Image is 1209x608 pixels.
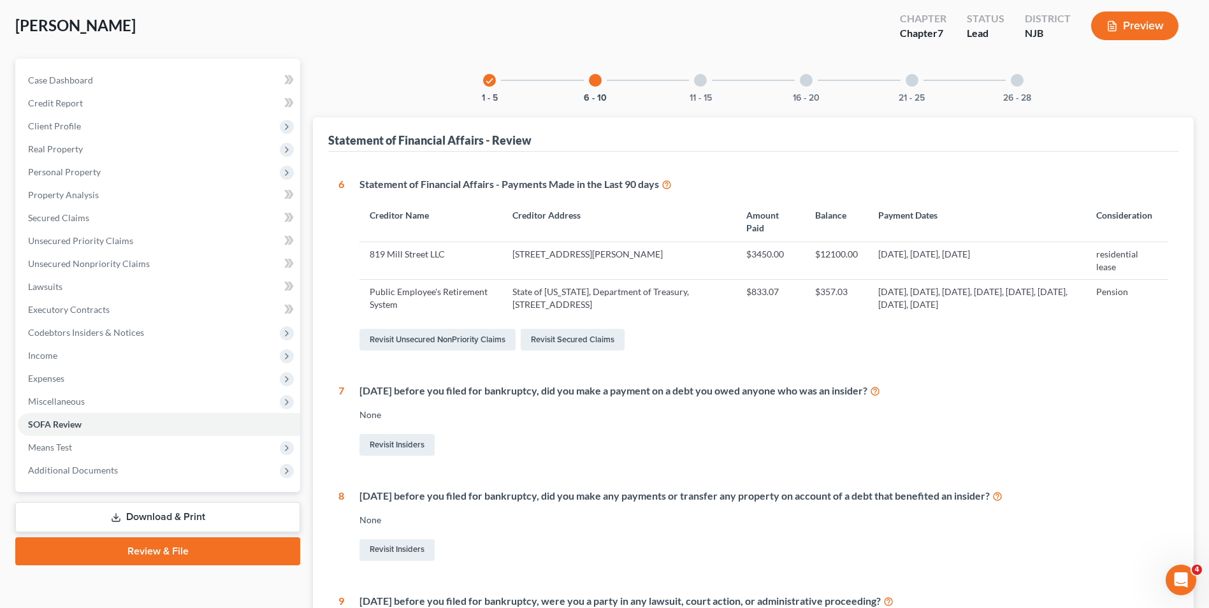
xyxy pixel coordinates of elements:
td: residential lease [1086,242,1168,279]
div: Chapter [900,26,946,41]
i: check [485,76,494,85]
span: 7 [938,27,943,39]
button: 11 - 15 [690,94,712,103]
td: $833.07 [736,279,805,316]
div: 7 [338,384,344,458]
td: Pension [1086,279,1168,316]
div: [DATE] before you filed for bankruptcy, did you make any payments or transfer any property on acc... [359,489,1168,503]
button: Preview [1091,11,1178,40]
div: None [359,514,1168,526]
div: Status [967,11,1004,26]
div: [DATE] before you filed for bankruptcy, did you make a payment on a debt you owed anyone who was ... [359,384,1168,398]
div: Statement of Financial Affairs - Review [328,133,532,148]
div: None [359,409,1168,421]
div: 6 [338,177,344,354]
div: Chapter [900,11,946,26]
a: Unsecured Nonpriority Claims [18,252,300,275]
a: Revisit Unsecured NonPriority Claims [359,329,516,351]
span: Means Test [28,442,72,452]
a: Revisit Insiders [359,539,435,561]
td: [STREET_ADDRESS][PERSON_NAME] [502,242,736,279]
div: Lead [967,26,1004,41]
span: Credit Report [28,98,83,108]
a: Executory Contracts [18,298,300,321]
a: Secured Claims [18,206,300,229]
span: Codebtors Insiders & Notices [28,327,144,338]
a: Revisit Secured Claims [521,329,625,351]
span: Additional Documents [28,465,118,475]
button: 26 - 28 [1003,94,1031,103]
a: Credit Report [18,92,300,115]
a: Review & File [15,537,300,565]
span: Case Dashboard [28,75,93,85]
th: Amount Paid [736,202,805,242]
button: 16 - 20 [793,94,820,103]
th: Payment Dates [868,202,1086,242]
div: 8 [338,489,344,563]
button: 21 - 25 [899,94,925,103]
a: Unsecured Priority Claims [18,229,300,252]
td: Public Employee's Retirement System [359,279,502,316]
div: Statement of Financial Affairs - Payments Made in the Last 90 days [359,177,1168,192]
span: Client Profile [28,120,81,131]
button: 1 - 5 [482,94,498,103]
span: SOFA Review [28,419,82,430]
a: Case Dashboard [18,69,300,92]
td: [DATE], [DATE], [DATE] [868,242,1086,279]
span: Real Property [28,143,83,154]
iframe: Intercom live chat [1166,565,1196,595]
span: Secured Claims [28,212,89,223]
td: 819 Mill Street LLC [359,242,502,279]
span: Lawsuits [28,281,62,292]
span: Property Analysis [28,189,99,200]
span: [PERSON_NAME] [15,16,136,34]
span: Expenses [28,373,64,384]
span: Miscellaneous [28,396,85,407]
a: Revisit Insiders [359,434,435,456]
a: Download & Print [15,502,300,532]
span: Unsecured Nonpriority Claims [28,258,150,269]
td: State of [US_STATE], Department of Treasury, [STREET_ADDRESS] [502,279,736,316]
button: 6 - 10 [584,94,607,103]
span: Unsecured Priority Claims [28,235,133,246]
td: $357.03 [805,279,868,316]
th: Creditor Name [359,202,502,242]
span: Personal Property [28,166,101,177]
span: Income [28,350,57,361]
th: Balance [805,202,868,242]
td: [DATE], [DATE], [DATE], [DATE], [DATE], [DATE], [DATE], [DATE] [868,279,1086,316]
div: NJB [1025,26,1071,41]
th: Consideration [1086,202,1168,242]
a: SOFA Review [18,413,300,436]
td: $12100.00 [805,242,868,279]
span: Executory Contracts [28,304,110,315]
span: 4 [1192,565,1202,575]
div: District [1025,11,1071,26]
a: Lawsuits [18,275,300,298]
th: Creditor Address [502,202,736,242]
a: Property Analysis [18,184,300,206]
td: $3450.00 [736,242,805,279]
